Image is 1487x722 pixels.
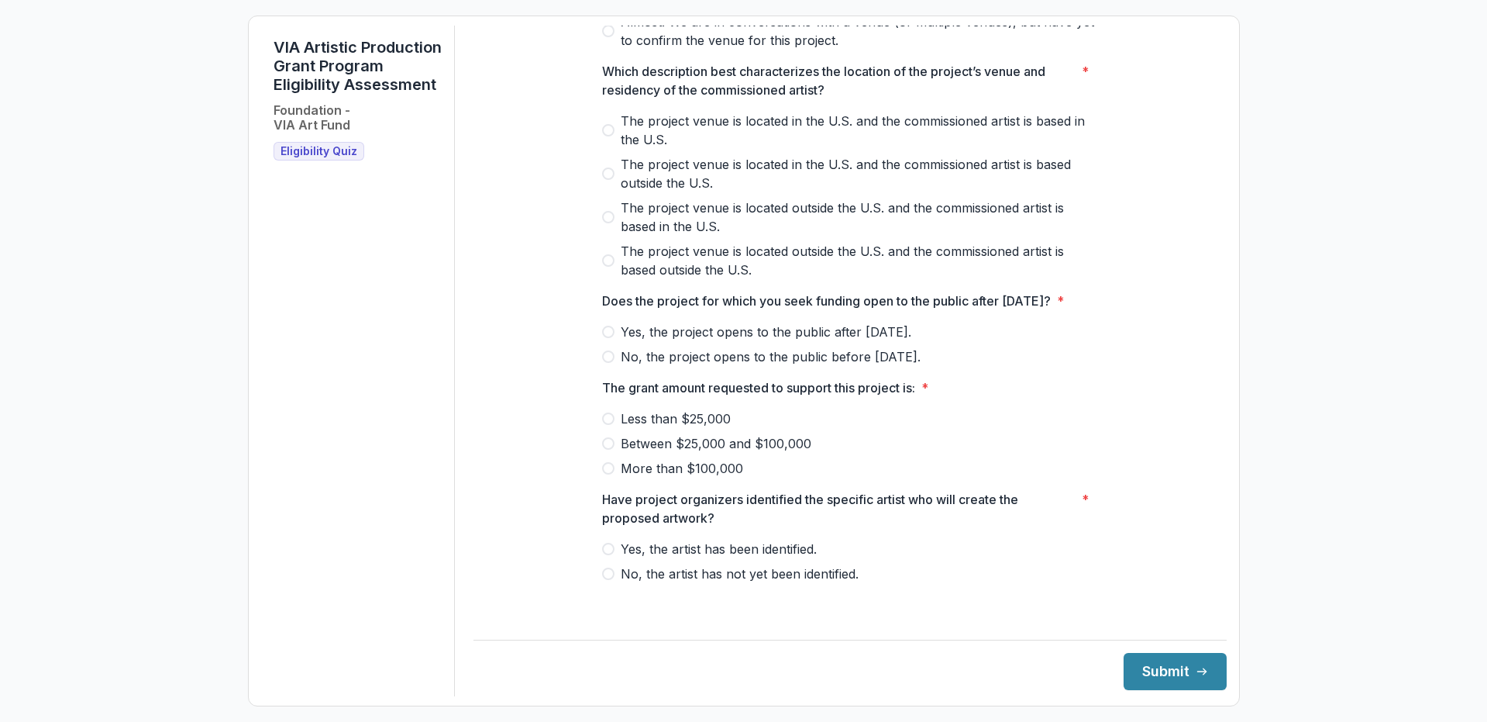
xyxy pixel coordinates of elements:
[1124,653,1227,690] button: Submit
[621,199,1098,236] span: The project venue is located outside the U.S. and the commissioned artist is based in the U.S.
[281,145,357,158] span: Eligibility Quiz
[621,540,817,558] span: Yes, the artist has been identified.
[621,459,743,478] span: More than $100,000
[621,347,921,366] span: No, the project opens to the public before [DATE].
[274,38,442,94] h1: VIA Artistic Production Grant Program Eligibility Assessment
[602,62,1076,99] p: Which description best characterizes the location of the project’s venue and residency of the com...
[621,409,731,428] span: Less than $25,000
[621,242,1098,279] span: The project venue is located outside the U.S. and the commissioned artist is based outside the U.S.
[621,565,859,583] span: No, the artist has not yet been identified.
[621,112,1098,149] span: The project venue is located in the U.S. and the commissioned artist is based in the U.S.
[621,155,1098,192] span: The project venue is located in the U.S. and the commissioned artist is based outside the U.S.
[602,292,1051,310] p: Does the project for which you seek funding open to the public after [DATE]?
[621,12,1098,50] span: Almost. We are in conversations with a venue (or multiple venues), but have yet to confirm the ve...
[274,103,350,133] h2: Foundation - VIA Art Fund
[621,434,811,453] span: Between $25,000 and $100,000
[621,323,911,341] span: Yes, the project opens to the public after [DATE].
[602,378,915,397] p: The grant amount requested to support this project is:
[602,490,1076,527] p: Have project organizers identified the specific artist who will create the proposed artwork?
